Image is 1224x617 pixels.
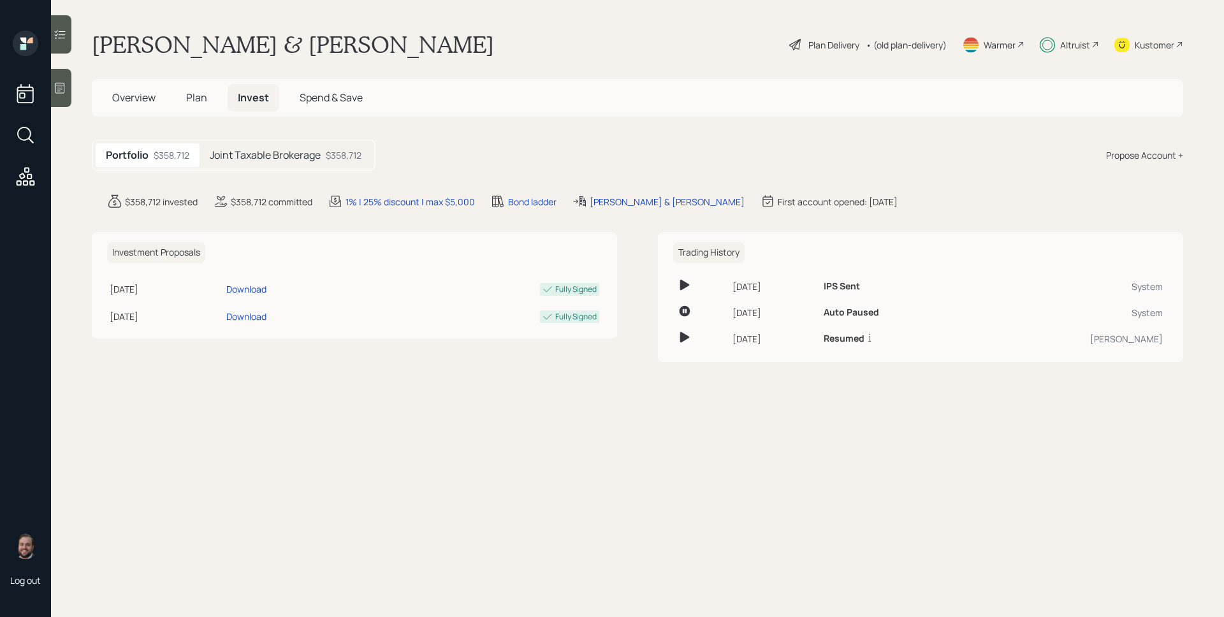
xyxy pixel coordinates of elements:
[110,310,221,323] div: [DATE]
[226,310,266,323] div: Download
[673,242,745,263] h6: Trading History
[824,333,864,344] h6: Resumed
[13,534,38,559] img: james-distasi-headshot.png
[866,38,947,52] div: • (old plan-delivery)
[210,149,321,161] h5: Joint Taxable Brokerage
[978,332,1163,345] div: [PERSON_NAME]
[326,149,361,162] div: $358,712
[125,195,198,208] div: $358,712 invested
[1135,38,1174,52] div: Kustomer
[732,332,813,345] div: [DATE]
[186,91,207,105] span: Plan
[107,242,205,263] h6: Investment Proposals
[10,574,41,586] div: Log out
[824,307,879,318] h6: Auto Paused
[984,38,1016,52] div: Warmer
[1106,149,1183,162] div: Propose Account +
[300,91,363,105] span: Spend & Save
[732,306,813,319] div: [DATE]
[231,195,312,208] div: $358,712 committed
[110,282,221,296] div: [DATE]
[226,282,266,296] div: Download
[555,311,597,323] div: Fully Signed
[555,284,597,295] div: Fully Signed
[238,91,269,105] span: Invest
[92,31,494,59] h1: [PERSON_NAME] & [PERSON_NAME]
[778,195,898,208] div: First account opened: [DATE]
[154,149,189,162] div: $358,712
[978,306,1163,319] div: System
[112,91,156,105] span: Overview
[732,280,813,293] div: [DATE]
[1060,38,1090,52] div: Altruist
[978,280,1163,293] div: System
[590,195,745,208] div: [PERSON_NAME] & [PERSON_NAME]
[106,149,149,161] h5: Portfolio
[346,195,475,208] div: 1% | 25% discount | max $5,000
[508,195,557,208] div: Bond ladder
[824,281,860,292] h6: IPS Sent
[808,38,859,52] div: Plan Delivery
